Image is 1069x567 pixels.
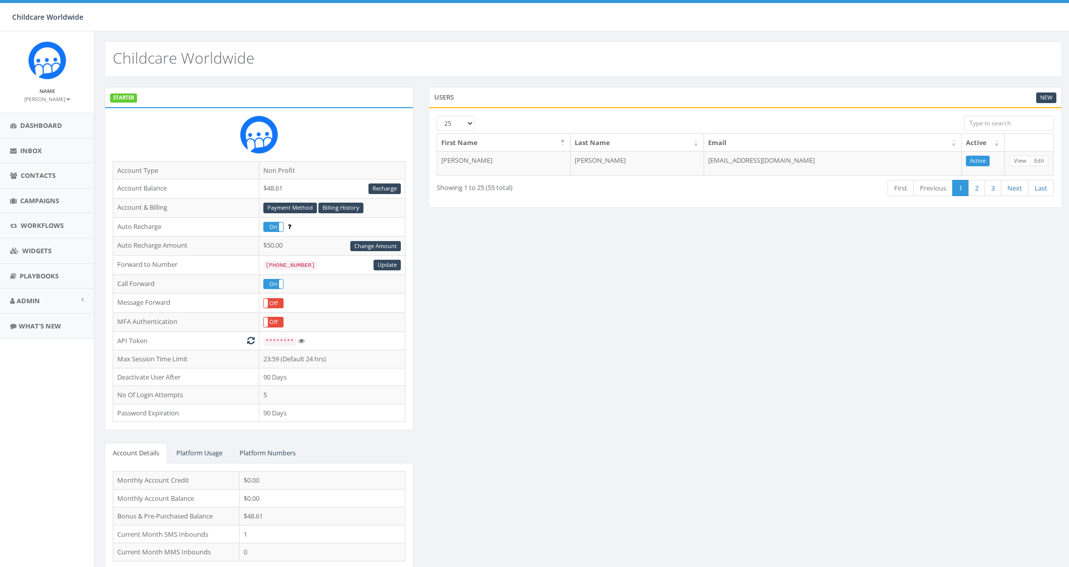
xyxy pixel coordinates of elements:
[12,12,83,22] span: Childcare Worldwide
[263,222,283,232] div: OnOff
[113,368,259,386] td: Deactivate User After
[571,151,704,175] td: [PERSON_NAME]
[259,161,405,179] td: Non Profit
[113,217,259,237] td: Auto Recharge
[113,386,259,404] td: No Of Login Attempts
[20,271,59,280] span: Playbooks
[240,116,278,154] img: Rally_Corp_Icon.png
[964,116,1054,131] input: Type to search
[113,489,240,507] td: Monthly Account Balance
[113,294,259,313] td: Message Forward
[318,203,363,213] a: Billing History
[240,525,405,543] td: 1
[263,317,283,327] div: OnOff
[17,296,40,305] span: Admin
[1010,156,1031,166] a: View
[247,337,255,344] i: Generate New Token
[105,443,167,463] a: Account Details
[113,179,259,199] td: Account Balance
[19,321,61,330] span: What's New
[240,489,405,507] td: $0.00
[437,151,571,175] td: [PERSON_NAME]
[113,274,259,294] td: Call Forward
[264,299,283,308] label: Off
[22,246,52,255] span: Widgets
[966,156,990,166] a: Active
[374,260,401,270] a: Update
[259,386,405,404] td: 5
[113,525,240,543] td: Current Month SMS Inbounds
[259,179,405,199] td: $48.61
[113,312,259,332] td: MFA Authentication
[113,404,259,422] td: Password Expiration
[21,221,64,230] span: Workflows
[437,179,685,193] div: Showing 1 to 25 (55 total)
[429,87,1062,107] div: Users
[113,256,259,275] td: Forward to Number
[113,237,259,256] td: Auto Recharge Amount
[968,180,985,197] a: 2
[240,471,405,490] td: $0.00
[952,180,969,197] a: 1
[113,507,240,526] td: Bonus & Pre-Purchased Balance
[110,93,137,103] label: STARTER
[113,471,240,490] td: Monthly Account Credit
[259,237,405,256] td: $50.00
[113,332,259,350] td: API Token
[264,279,283,289] label: On
[113,161,259,179] td: Account Type
[113,350,259,368] td: Max Session Time Limit
[240,543,405,561] td: 0
[368,183,401,194] a: Recharge
[571,134,704,152] th: Last Name: activate to sort column ascending
[259,350,405,368] td: 23:59 (Default 24 hrs)
[1028,180,1054,197] a: Last
[24,94,70,103] a: [PERSON_NAME]
[20,121,62,130] span: Dashboard
[437,134,571,152] th: First Name: activate to sort column descending
[259,404,405,422] td: 90 Days
[288,222,291,231] span: Enable to prevent campaign failure.
[1036,92,1056,103] a: New
[240,507,405,526] td: $48.61
[231,443,304,463] a: Platform Numbers
[259,368,405,386] td: 90 Days
[113,50,254,66] h2: Childcare Worldwide
[264,222,283,231] label: On
[704,151,962,175] td: [EMAIL_ADDRESS][DOMAIN_NAME]
[962,134,1005,152] th: Active: activate to sort column ascending
[113,198,259,217] td: Account & Billing
[263,279,283,289] div: OnOff
[113,543,240,561] td: Current Month MMS Inbounds
[1001,180,1029,197] a: Next
[1030,156,1048,166] a: Edit
[263,298,283,308] div: OnOff
[24,96,70,103] small: [PERSON_NAME]
[913,180,953,197] a: Previous
[20,146,42,155] span: Inbox
[350,241,401,252] a: Change Amount
[263,261,317,270] code: [PHONE_NUMBER]
[264,317,283,326] label: Off
[704,134,962,152] th: Email: activate to sort column ascending
[39,87,55,94] small: Name
[263,203,317,213] a: Payment Method
[168,443,230,463] a: Platform Usage
[20,196,59,205] span: Campaigns
[888,180,914,197] a: First
[985,180,1001,197] a: 3
[28,41,66,79] img: Rally_Corp_Icon.png
[21,171,56,180] span: Contacts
